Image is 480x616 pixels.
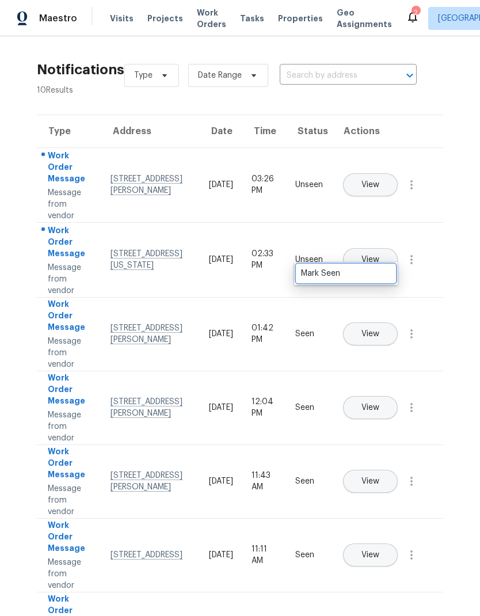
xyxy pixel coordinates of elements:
[209,549,233,561] div: [DATE]
[343,173,398,196] button: View
[286,115,332,147] th: Status
[361,477,379,486] span: View
[252,543,277,566] div: 11:11 AM
[48,225,92,262] div: Work Order Message
[110,13,134,24] span: Visits
[337,7,392,30] span: Geo Assignments
[242,115,286,147] th: Time
[147,13,183,24] span: Projects
[197,7,226,30] span: Work Orders
[343,248,398,271] button: View
[402,67,418,83] button: Open
[343,396,398,419] button: View
[343,543,398,566] button: View
[240,14,264,22] span: Tasks
[209,254,233,265] div: [DATE]
[361,181,379,189] span: View
[332,115,443,147] th: Actions
[361,256,379,264] span: View
[39,13,77,24] span: Maestro
[209,179,233,191] div: [DATE]
[209,402,233,413] div: [DATE]
[412,7,420,18] div: 2
[48,409,92,444] div: Message from vendor
[209,328,233,340] div: [DATE]
[48,483,92,518] div: Message from vendor
[48,336,92,370] div: Message from vendor
[278,13,323,24] span: Properties
[343,322,398,345] button: View
[48,519,92,557] div: Work Order Message
[295,179,323,191] div: Unseen
[295,328,323,340] div: Seen
[209,476,233,487] div: [DATE]
[48,446,92,483] div: Work Order Message
[48,298,92,336] div: Work Order Message
[252,470,277,493] div: 11:43 AM
[252,322,277,345] div: 01:42 PM
[252,248,277,271] div: 02:33 PM
[48,557,92,591] div: Message from vendor
[101,115,200,147] th: Address
[252,173,277,196] div: 03:26 PM
[280,67,384,85] input: Search by address
[295,402,323,413] div: Seen
[37,64,124,75] h2: Notifications
[48,372,92,409] div: Work Order Message
[37,115,101,147] th: Type
[361,330,379,339] span: View
[295,549,323,561] div: Seen
[361,404,379,412] span: View
[343,470,398,493] button: View
[198,70,242,81] span: Date Range
[48,262,92,296] div: Message from vendor
[37,85,124,96] div: 10 Results
[134,70,153,81] span: Type
[301,268,391,279] div: Mark Seen
[48,150,92,187] div: Work Order Message
[295,254,323,265] div: Unseen
[361,551,379,560] span: View
[200,115,242,147] th: Date
[252,396,277,419] div: 12:04 PM
[48,187,92,222] div: Message from vendor
[295,476,323,487] div: Seen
